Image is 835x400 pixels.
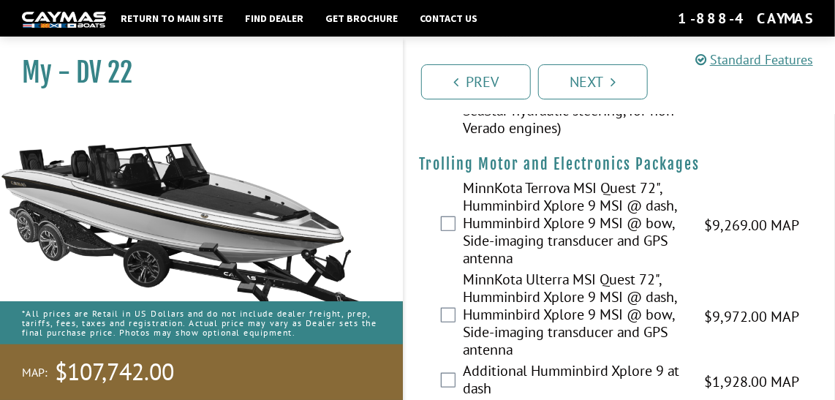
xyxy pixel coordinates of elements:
[22,56,366,89] h1: My - DV 22
[695,51,813,68] a: Standard Features
[22,301,381,345] p: *All prices are Retail in US Dollars and do not include dealer freight, prep, tariffs, fees, taxe...
[463,179,686,271] label: MinnKota Terrova MSI Quest 72", Humminbird Xplore 9 MSI @ dash, Humminbird Xplore 9 MSI @ bow, Si...
[704,371,799,393] span: $1,928.00 MAP
[412,9,485,28] a: Contact Us
[238,9,311,28] a: Find Dealer
[704,306,799,328] span: $9,972.00 MAP
[318,9,405,28] a: Get Brochure
[421,64,531,99] a: Prev
[704,214,799,236] span: $9,269.00 MAP
[463,271,686,362] label: MinnKota Ulterra MSI Quest 72", Humminbird Xplore 9 MSI @ dash, Humminbird Xplore 9 MSI @ bow, Si...
[417,62,835,99] ul: Pagination
[419,155,820,173] h4: Trolling Motor and Electronics Packages
[55,357,174,388] span: $107,742.00
[538,64,648,99] a: Next
[22,12,106,27] img: white-logo-c9c8dbefe5ff5ceceb0f0178aa75bf4bb51f6bca0971e226c86eb53dfe498488.png
[113,9,230,28] a: Return to main site
[22,365,48,380] span: MAP:
[678,9,813,28] div: 1-888-4CAYMAS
